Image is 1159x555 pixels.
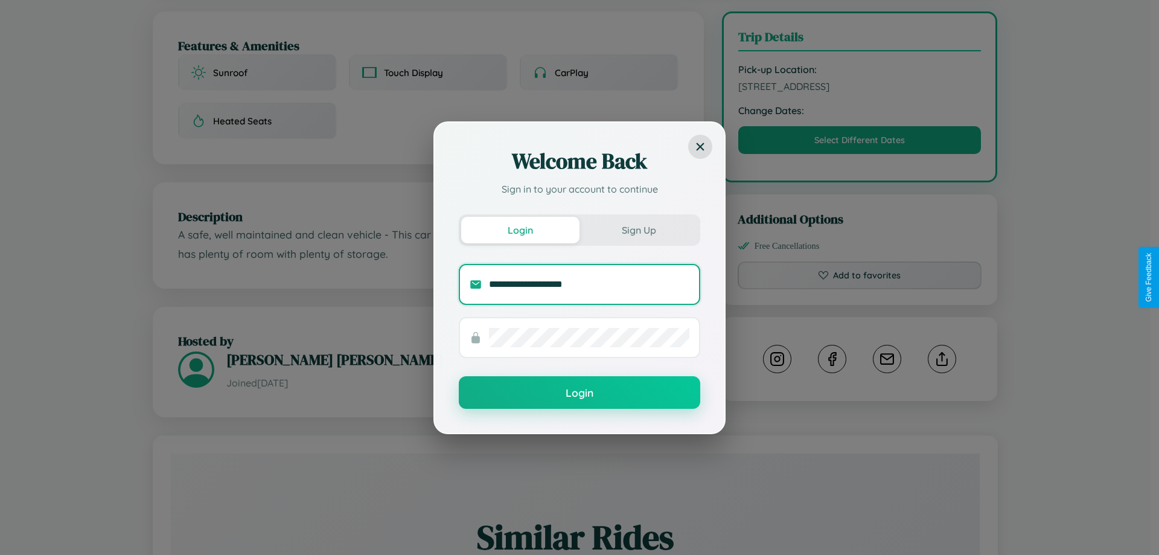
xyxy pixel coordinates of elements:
button: Login [459,376,700,409]
p: Sign in to your account to continue [459,182,700,196]
button: Sign Up [579,217,698,243]
h2: Welcome Back [459,147,700,176]
button: Login [461,217,579,243]
div: Give Feedback [1145,253,1153,302]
